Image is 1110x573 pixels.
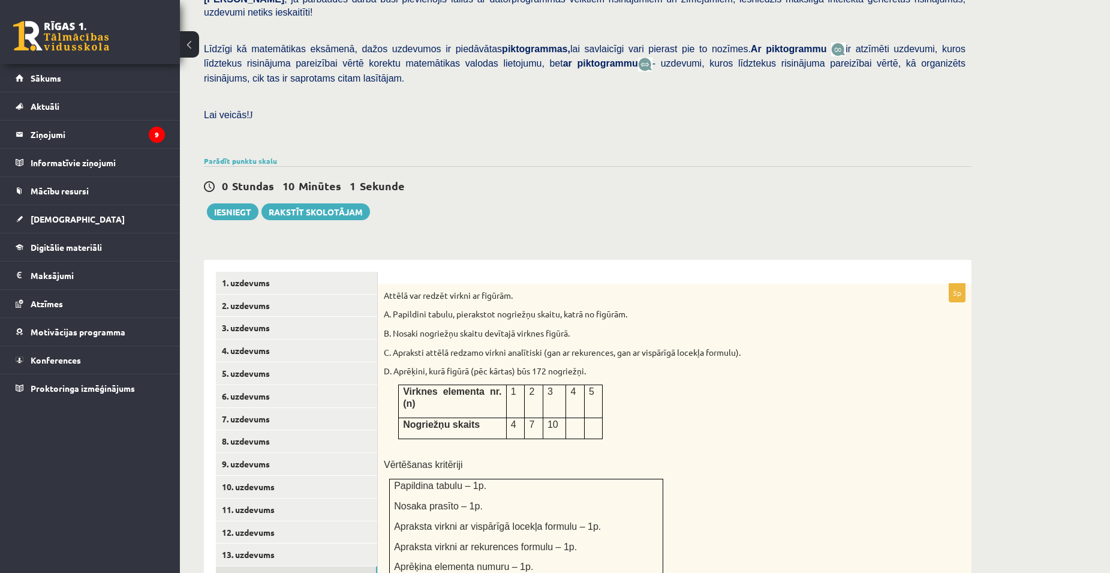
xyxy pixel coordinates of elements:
a: 11. uzdevums [216,499,377,521]
p: A. Papildini tabulu, pierakstot nogriežņu skaitu, katrā no figūrām. [384,308,906,320]
p: C. Apraksti attēlā redzamo virkni analītiski (gan ar rekurences, gan ar vispārīgā locekļa formulu). [384,347,906,359]
a: 2. uzdevums [216,295,377,317]
span: Digitālie materiāli [31,242,102,253]
a: Aktuāli [16,92,165,120]
span: 1 [511,386,516,397]
span: 4 [511,419,516,430]
body: Bagātinātā teksta redaktors, wiswyg-editor-user-answer-47024878415460 [12,12,568,25]
span: Konferences [31,355,81,365]
img: JfuEzvunn4EvwAAAAASUVORK5CYII= [831,43,846,56]
legend: Maksājumi [31,262,165,289]
span: Virknes elementa nr.(n) [403,386,501,409]
p: 5p [949,283,965,302]
a: Informatīvie ziņojumi [16,149,165,176]
span: Lai veicās! [204,110,249,120]
a: Digitālie materiāli [16,233,165,261]
b: Ar piktogrammu [751,44,827,54]
a: Rīgas 1. Tālmācības vidusskola [13,21,109,51]
span: Aprēķina elementa numuru – 1p. [394,562,533,572]
a: Ziņojumi9 [16,121,165,148]
p: Attēlā var redzēt virkni ar figūrām. [384,290,906,302]
a: Parādīt punktu skalu [204,156,277,166]
span: - uzdevumi, kuros līdztekus risinājuma pareizībai vērtē, kā organizēts risinājums, cik tas ir sap... [204,58,965,83]
a: Konferences [16,346,165,374]
legend: Informatīvie ziņojumi [31,149,165,176]
a: 6. uzdevums [216,385,377,407]
b: ar piktogrammu [563,58,638,68]
a: Proktoringa izmēģinājums [16,374,165,402]
i: 9 [149,127,165,143]
a: 4. uzdevums [216,340,377,362]
a: 13. uzdevums [216,544,377,566]
span: Motivācijas programma [31,326,125,337]
a: Sākums [16,64,165,92]
span: Aktuāli [31,101,59,112]
span: 3 [548,386,553,397]
a: 3. uzdevums [216,317,377,339]
span: 4 [571,386,576,397]
a: 1. uzdevums [216,272,377,294]
a: 9. uzdevums [216,453,377,475]
span: Stundas [232,179,274,193]
span: 2 [529,386,534,397]
span: Sākums [31,73,61,83]
span: 5 [589,386,594,397]
span: Proktoringa izmēģinājums [31,383,135,394]
span: Minūtes [299,179,341,193]
a: Rakstīt skolotājam [261,203,370,220]
span: Papildina tabulu – 1p. [394,481,486,491]
a: 8. uzdevums [216,430,377,452]
span: 7 [529,419,534,430]
a: Atzīmes [16,290,165,317]
span: 10 [548,419,558,430]
span: Atzīmes [31,298,63,309]
span: 0 [222,179,228,193]
span: Nosaka prasīto – 1p. [394,501,483,511]
span: Nogriežņu skaits [403,419,480,430]
span: Līdzīgi kā matemātikas eksāmenā, dažos uzdevumos ir piedāvātas lai savlaicīgi vari pierast pie to... [204,44,831,54]
span: Apraksta virkni ar vispārīgā locekļa formulu – 1p. [394,521,601,532]
a: 5. uzdevums [216,362,377,385]
a: 12. uzdevums [216,521,377,544]
p: B. Nosaki nogriežņu skaitu devītajā virknes figūrā. [384,328,906,340]
a: Maksājumi [16,262,165,289]
span: Apraksta virkni ar rekurences formulu – 1p. [394,542,577,552]
a: Motivācijas programma [16,318,165,346]
p: D. Aprēķini, kurā figūrā (pēc kārtas) būs 172 nogriežņi. [384,365,906,377]
a: 10. uzdevums [216,476,377,498]
b: piktogrammas, [502,44,570,54]
img: wKvN42sLe3LLwAAAABJRU5ErkJggg== [638,58,652,71]
span: 10 [282,179,294,193]
span: Mācību resursi [31,185,89,196]
button: Iesniegt [207,203,258,220]
a: [DEMOGRAPHIC_DATA] [16,205,165,233]
span: Sekunde [360,179,405,193]
legend: Ziņojumi [31,121,165,148]
span: Vērtēšanas kritēriji [384,460,463,470]
a: 7. uzdevums [216,408,377,430]
a: Mācību resursi [16,177,165,205]
span: [DEMOGRAPHIC_DATA] [31,214,125,224]
span: 1 [350,179,356,193]
span: J [249,110,253,120]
